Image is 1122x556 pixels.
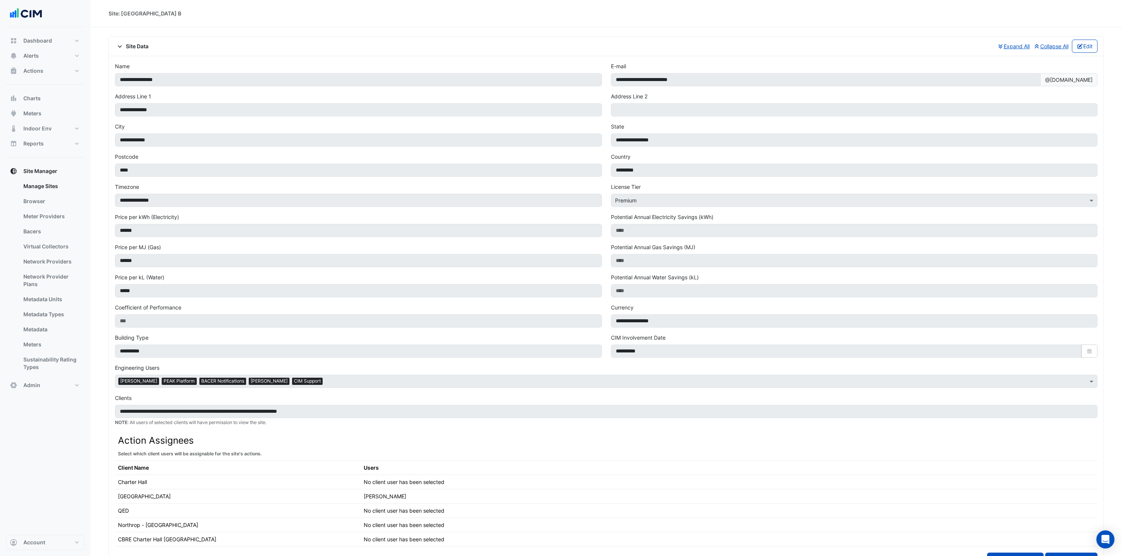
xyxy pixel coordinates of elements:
span: PEAK Platform [162,378,197,384]
div: Site Manager [6,179,84,378]
label: CIM Involvement Date [611,334,666,342]
span: Alerts [23,52,39,60]
a: Metadata Types [17,307,84,322]
label: Price per MJ (Gas) [115,243,161,251]
label: Coefficient of Performance [115,303,181,311]
app-icon: Alerts [10,52,17,60]
label: Postcode [115,153,138,161]
td: No client user has been selected [361,518,852,532]
label: E-mail [611,62,626,70]
span: Meters [23,110,41,117]
span: Site Data [115,42,148,50]
button: Account [6,535,84,550]
span: Admin [23,381,40,389]
button: Admin [6,378,84,393]
label: Country [611,153,631,161]
th: Client Name [115,461,361,475]
span: [PERSON_NAME] [118,378,159,384]
span: Site Manager [23,167,57,175]
label: Price per kWh (Electricity) [115,213,179,221]
a: Meter Providers [17,209,84,224]
a: Bacers [17,224,84,239]
app-icon: Admin [10,381,17,389]
app-icon: Indoor Env [10,125,17,132]
label: Clients [115,394,132,402]
label: Potential Annual Electricity Savings (kWh) [611,213,713,221]
a: Sustainability Rating Types [17,352,84,375]
button: Expand All [997,40,1030,53]
label: Address Line 1 [115,92,151,100]
a: Browser [17,194,84,209]
a: Metadata Units [17,292,84,307]
div: Site: [GEOGRAPHIC_DATA] B [109,9,181,17]
a: Network Provider Plans [17,269,84,292]
div: QED [118,507,129,515]
label: Price per kL (Water) [115,273,164,281]
label: City [115,123,125,130]
img: Company Logo [9,6,43,21]
button: Actions [6,63,84,78]
span: Account [23,539,45,546]
a: Metadata [17,322,84,337]
td: No client user has been selected [361,504,852,518]
span: [PERSON_NAME] [249,378,289,384]
button: Indoor Env [6,121,84,136]
span: Indoor Env [23,125,52,132]
label: Potential Annual Gas Savings (MJ) [611,243,695,251]
a: Meters [17,337,84,352]
h3: Action Assignees [118,435,1094,446]
span: Actions [23,67,43,75]
app-icon: Dashboard [10,37,17,44]
span: Dashboard [23,37,52,44]
span: @[DOMAIN_NAME] [1040,73,1098,86]
span: Charts [23,95,41,102]
label: License Tier [611,183,641,191]
div: [GEOGRAPHIC_DATA] [118,492,171,500]
app-icon: Charts [10,95,17,102]
app-icon: Meters [10,110,17,117]
label: Name [115,62,130,70]
div: Charter Hall [118,478,147,486]
app-icon: Reports [10,140,17,147]
th: Users [361,461,852,475]
a: Manage Sites [17,179,84,194]
small: : All users of selected clients will have permission to view the site. [115,420,266,425]
button: Charts [6,91,84,106]
a: Virtual Collectors [17,239,84,254]
small: Select which client users will be assignable for the site's actions. [118,451,262,456]
button: Collapse All [1033,40,1069,53]
button: Meters [6,106,84,121]
span: CIM Support [292,378,323,384]
div: Northrop - [GEOGRAPHIC_DATA] [118,521,198,529]
div: Open Intercom Messenger [1096,530,1114,548]
button: Dashboard [6,33,84,48]
button: Edit [1072,40,1098,53]
label: Currency [611,303,634,311]
a: Network Providers [17,254,84,269]
div: [PERSON_NAME] [364,492,406,500]
app-icon: Site Manager [10,167,17,175]
td: No client user has been selected [361,475,852,489]
label: Building Type [115,334,148,342]
label: Timezone [115,183,139,191]
label: Engineering Users [115,364,159,372]
span: Reports [23,140,44,147]
strong: NOTE [115,420,127,425]
label: Potential Annual Water Savings (kL) [611,273,699,281]
button: Reports [6,136,84,151]
div: CBRE Charter Hall [GEOGRAPHIC_DATA] [118,535,216,543]
label: Address Line 2 [611,92,647,100]
td: No client user has been selected [361,532,852,547]
span: BACER Notifications [199,378,246,384]
button: Site Manager [6,164,84,179]
app-icon: Actions [10,67,17,75]
button: Alerts [6,48,84,63]
label: State [611,123,624,130]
